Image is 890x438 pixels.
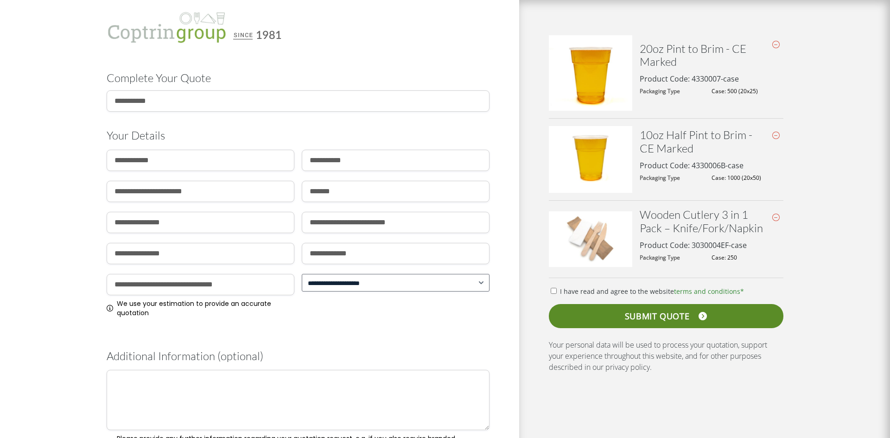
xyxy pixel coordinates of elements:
[625,311,689,322] span: SUBMIT QUOTE
[712,88,783,95] dd: Case: 500 (20x25)
[640,240,747,251] p: Product Code: 3030004EF-case
[712,254,783,261] dd: Case: 250
[549,339,783,373] p: Your personal data will be used to process your quotation, support your experience throughout thi...
[674,287,744,296] a: terms and conditions*
[549,211,632,267] img: IMG_5271-400x267.jpg
[107,129,489,142] h3: Your Details
[107,6,292,49] img: Coptrin Group
[107,299,294,317] div: We use your estimation to provide an accurate quotation
[640,160,744,171] p: Product Code: 4330006B-case
[107,349,489,363] h3: Additional Information (optional)
[640,175,700,181] dt: Packaging Type
[640,208,763,235] a: Wooden Cutlery 3 in 1 Pack – Knife/Fork/Napkin
[640,88,700,95] dt: Packaging Type
[640,128,752,155] a: 10oz Half Pint to Brim - CE Marked
[640,254,700,261] dt: Packaging Type
[551,288,557,294] input: I have read and agree to the websiteterms and conditions*
[549,126,632,193] img: IMG_5419-400x320.jpg
[640,73,739,84] p: Product Code: 4330007-case
[712,175,783,181] dd: Case: 1000 (20x50)
[549,304,783,328] a: SUBMIT QUOTE
[107,71,489,85] h1: Complete Your Quote
[549,35,632,111] img: IMG_5408-e1617887135179-400x363.jpg
[560,287,744,296] span: I have read and agree to the website
[640,42,746,69] a: 20oz Pint to Brim - CE Marked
